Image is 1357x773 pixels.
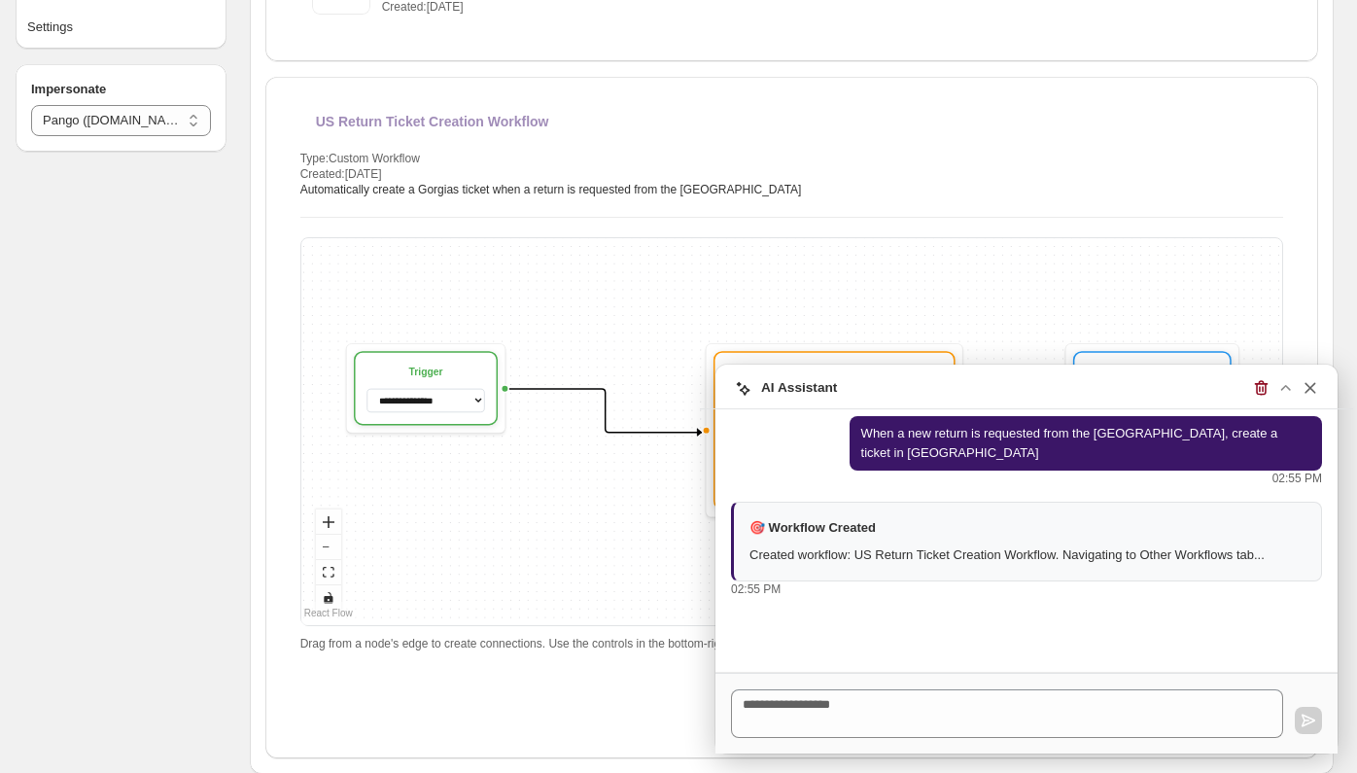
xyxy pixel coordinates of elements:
[300,182,1283,197] p: Automatically create a Gorgias ticket when a return is requested from the [GEOGRAPHIC_DATA]
[861,424,1310,463] p: When a new return is requested from the [GEOGRAPHIC_DATA], create a ticket in [GEOGRAPHIC_DATA]
[408,365,442,379] div: Trigger
[316,509,341,535] button: zoom in
[304,608,353,618] a: React Flow attribution
[508,389,701,433] g: Edge from trigger to check_country
[300,636,1283,651] p: Drag from a node's edge to create connections. Use the controls in the bottom-right to zoom and pan.
[706,343,963,517] div: Shipping Country is [GEOGRAPHIC_DATA]Operator:Country:
[749,518,876,538] p: 🎯 Workflow Created
[300,166,1283,182] p: Created: [DATE]
[316,560,341,585] button: fit view
[316,535,341,560] button: zoom out
[1272,471,1322,486] p: 02:55 PM
[346,343,505,433] div: Trigger
[749,545,1305,565] p: Created workflow: US Return Ticket Creation Workflow. Navigating to Other Workflows tab...
[316,585,341,611] button: toggle interactivity
[27,18,73,37] span: Settings
[731,581,781,597] p: 02:55 PM
[1064,343,1238,430] div: Action
[761,378,837,399] h3: AI Assistant
[316,112,549,131] h2: US Return Ticket Creation Workflow
[31,80,211,99] h4: Impersonate
[21,12,221,43] button: Settings
[300,151,1283,166] p: Type: Custom Workflow
[316,509,341,611] div: React Flow controls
